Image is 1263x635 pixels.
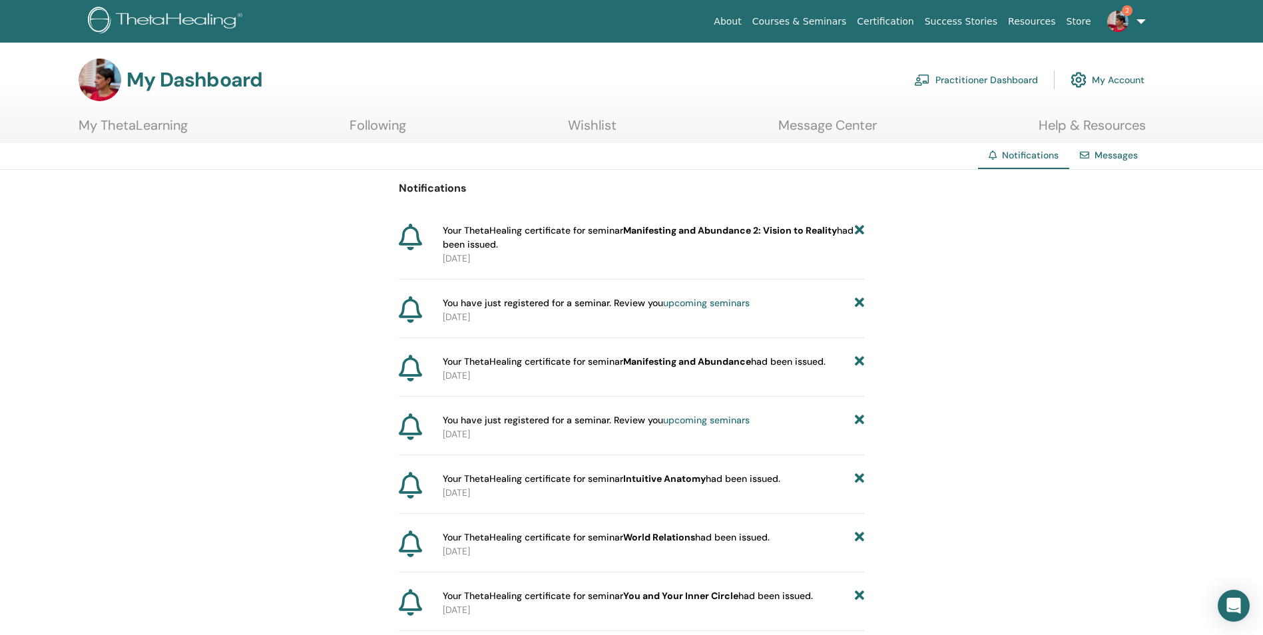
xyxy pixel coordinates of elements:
[79,59,121,101] img: default.jpg
[623,531,695,543] b: World Relations
[443,224,856,252] span: Your ThetaHealing certificate for seminar had been issued.
[88,7,247,37] img: logo.png
[443,530,770,544] span: Your ThetaHealing certificate for seminar had been issued.
[443,355,826,369] span: Your ThetaHealing certificate for seminar had been issued.
[1039,117,1146,143] a: Help & Resources
[443,544,865,558] p: [DATE]
[914,74,930,86] img: chalkboard-teacher.svg
[778,117,877,143] a: Message Center
[914,65,1038,95] a: Practitioner Dashboard
[350,117,406,143] a: Following
[1071,69,1087,91] img: cog.svg
[1002,149,1059,161] span: Notifications
[623,473,706,485] b: Intuitive Anatomy
[919,9,1003,34] a: Success Stories
[1218,590,1250,622] div: Open Intercom Messenger
[399,180,865,196] p: Notifications
[443,472,780,486] span: Your ThetaHealing certificate for seminar had been issued.
[1003,9,1061,34] a: Resources
[747,9,852,34] a: Courses & Seminars
[663,297,750,309] a: upcoming seminars
[568,117,617,143] a: Wishlist
[443,603,865,617] p: [DATE]
[1061,9,1097,34] a: Store
[443,589,813,603] span: Your ThetaHealing certificate for seminar had been issued.
[443,427,865,441] p: [DATE]
[443,252,865,266] p: [DATE]
[79,117,188,143] a: My ThetaLearning
[1095,149,1138,161] a: Messages
[443,369,865,383] p: [DATE]
[623,224,837,236] b: Manifesting and Abundance 2: Vision to Reality
[126,68,262,92] h3: My Dashboard
[708,9,746,34] a: About
[1107,11,1129,32] img: default.jpg
[443,413,750,427] span: You have just registered for a seminar. Review you
[852,9,919,34] a: Certification
[1071,65,1144,95] a: My Account
[443,486,865,500] p: [DATE]
[1122,5,1133,16] span: 2
[443,310,865,324] p: [DATE]
[623,590,738,602] b: You and Your Inner Circle
[443,296,750,310] span: You have just registered for a seminar. Review you
[623,355,751,367] b: Manifesting and Abundance
[663,414,750,426] a: upcoming seminars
